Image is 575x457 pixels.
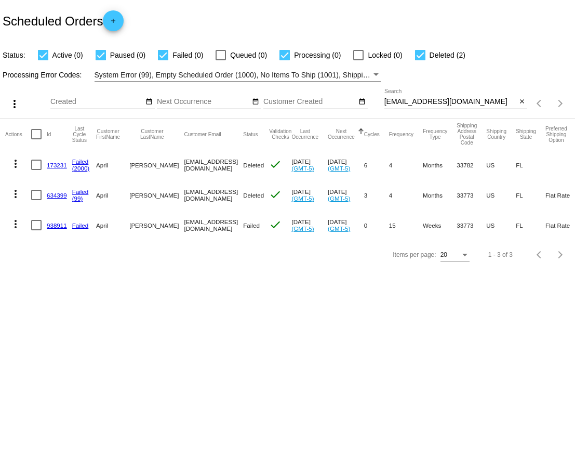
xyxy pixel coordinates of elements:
span: Locked (0) [368,49,402,61]
mat-cell: April [96,150,129,180]
button: Next page [550,93,571,114]
mat-icon: date_range [145,98,153,106]
button: Change sorting for ShippingPostcode [457,123,477,146]
div: Items per page: [393,251,436,258]
span: Processing (0) [294,49,341,61]
a: (GMT-5) [291,225,314,232]
mat-cell: [EMAIL_ADDRESS][DOMAIN_NAME] [184,180,244,210]
mat-select: Items per page: [440,252,470,259]
button: Change sorting for ShippingCountry [486,128,506,140]
button: Clear [516,97,527,108]
mat-cell: [DATE] [291,150,328,180]
mat-cell: [DATE] [328,210,364,240]
button: Change sorting for Frequency [389,131,413,137]
span: Paused (0) [110,49,145,61]
mat-icon: more_vert [9,218,22,230]
mat-header-cell: Validation Checks [269,119,291,150]
div: 1 - 3 of 3 [488,251,513,258]
a: (2000) [72,165,90,172]
button: Change sorting for CustomerEmail [184,131,221,137]
mat-icon: more_vert [8,98,21,110]
mat-cell: [DATE] [291,180,328,210]
button: Change sorting for FrequencyType [423,128,447,140]
button: Change sorting for PreferredShippingOption [545,126,567,143]
mat-cell: FL [516,210,545,240]
span: Queued (0) [230,49,267,61]
mat-icon: more_vert [9,158,22,170]
button: Change sorting for Id [47,131,51,137]
mat-icon: more_vert [9,188,22,200]
mat-cell: Months [423,180,457,210]
span: Failed (0) [172,49,203,61]
mat-cell: 4 [389,180,423,210]
mat-cell: 0 [364,210,389,240]
mat-icon: check [269,158,282,171]
a: (GMT-5) [291,195,314,202]
a: 173231 [47,162,67,168]
button: Change sorting for CustomerFirstName [96,128,120,140]
mat-icon: check [269,188,282,201]
mat-icon: check [269,218,282,231]
mat-cell: [EMAIL_ADDRESS][DOMAIN_NAME] [184,210,244,240]
span: Deleted [243,192,264,199]
mat-cell: [DATE] [328,150,364,180]
button: Change sorting for LastOccurrenceUtc [291,128,318,140]
a: (99) [72,195,83,202]
mat-header-cell: Actions [5,119,31,150]
a: Failed [72,158,89,165]
mat-cell: FL [516,180,545,210]
input: Customer Created [263,98,357,106]
mat-cell: 33773 [457,180,486,210]
mat-icon: date_range [358,98,366,106]
a: 938911 [47,222,67,229]
button: Next page [550,244,571,265]
button: Change sorting for Status [243,131,258,137]
mat-cell: [PERSON_NAME] [129,150,184,180]
mat-cell: US [486,150,516,180]
span: Deleted [243,162,264,168]
mat-icon: date_range [252,98,259,106]
input: Search [384,98,517,106]
mat-cell: Months [423,150,457,180]
mat-cell: 6 [364,150,389,180]
mat-cell: [PERSON_NAME] [129,210,184,240]
mat-cell: [PERSON_NAME] [129,180,184,210]
button: Change sorting for LastProcessingCycleId [72,126,87,143]
mat-cell: Weeks [423,210,457,240]
input: Created [50,98,144,106]
a: (GMT-5) [328,225,350,232]
mat-cell: 15 [389,210,423,240]
h2: Scheduled Orders [3,10,124,31]
span: Status: [3,51,25,59]
mat-icon: close [518,98,526,106]
mat-cell: [DATE] [328,180,364,210]
input: Next Occurrence [157,98,250,106]
a: (GMT-5) [328,165,350,172]
button: Previous page [529,93,550,114]
mat-cell: 33782 [457,150,486,180]
span: Deleted (2) [430,49,465,61]
mat-cell: US [486,210,516,240]
mat-cell: FL [516,150,545,180]
mat-cell: US [486,180,516,210]
button: Change sorting for CustomerLastName [129,128,175,140]
mat-cell: April [96,210,129,240]
a: (GMT-5) [328,195,350,202]
mat-cell: 4 [389,150,423,180]
span: Failed [243,222,260,229]
a: Failed [72,222,89,229]
mat-cell: [EMAIL_ADDRESS][DOMAIN_NAME] [184,150,244,180]
button: Change sorting for NextOccurrenceUtc [328,128,355,140]
a: (GMT-5) [291,165,314,172]
mat-cell: [DATE] [291,210,328,240]
span: Processing Error Codes: [3,71,82,79]
a: 634399 [47,192,67,199]
button: Change sorting for Cycles [364,131,380,137]
mat-cell: April [96,180,129,210]
mat-cell: 3 [364,180,389,210]
mat-cell: 33773 [457,210,486,240]
mat-icon: add [107,17,119,30]
span: Active (0) [52,49,83,61]
a: Failed [72,188,89,195]
button: Change sorting for ShippingState [516,128,536,140]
